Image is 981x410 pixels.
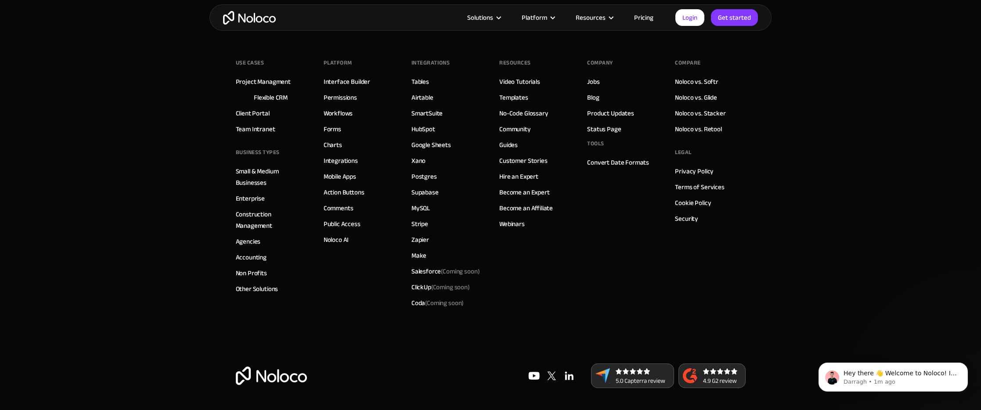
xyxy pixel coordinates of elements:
a: Noloco vs. Glide [675,92,717,103]
a: Flexible CRM [254,92,288,103]
a: Accounting [236,252,267,263]
a: Jobs [587,76,599,87]
a: Noloco vs. Stacker [675,108,725,119]
div: BUSINESS TYPES [236,146,280,159]
a: Get started [711,9,758,26]
a: Become an Affiliate [499,202,553,214]
div: Resources [499,56,531,69]
a: Enterprise [236,193,265,204]
a: Noloco vs. Retool [675,123,721,135]
div: Tools [587,137,604,150]
a: Postgres [411,171,437,182]
div: Platform [324,56,352,69]
a: Noloco AI [324,234,349,245]
a: Status Page [587,123,621,135]
a: Public Access [324,218,361,230]
div: Company [587,56,613,69]
a: Permissions [324,92,357,103]
div: Salesforce [411,266,480,277]
a: Other Solutions [236,283,278,295]
span: (Coming soon) [431,281,470,293]
a: Construction Management [236,209,306,231]
a: Small & Medium Businesses [236,165,306,188]
a: Supabase [411,187,439,198]
a: Stripe [411,218,428,230]
a: Tables [411,76,429,87]
a: Team Intranet [236,123,275,135]
span: (Coming soon) [425,297,464,309]
a: Agencies [236,236,261,247]
a: Privacy Policy [675,165,714,177]
div: ClickUp [411,281,470,293]
a: Xano [411,155,426,166]
a: Webinars [499,218,525,230]
a: Noloco vs. Softr [675,76,718,87]
a: Pricing [623,12,664,23]
a: Charts [324,139,342,151]
div: Compare [675,56,701,69]
a: Google Sheets [411,139,451,151]
a: Comments [324,202,353,214]
a: Community [499,123,531,135]
div: Use Cases [236,56,264,69]
a: SmartSuite [411,108,443,119]
a: Project Managment [236,76,291,87]
a: Interface Builder [324,76,370,87]
a: Guides [499,139,518,151]
a: Video Tutorials [499,76,540,87]
a: Templates [499,92,528,103]
div: Coda [411,297,464,309]
a: No-Code Glossary [499,108,548,119]
a: Customer Stories [499,155,548,166]
a: Login [675,9,704,26]
a: Forms [324,123,341,135]
a: Hire an Expert [499,171,538,182]
a: Client Portal [236,108,270,119]
a: Mobile Apps [324,171,356,182]
a: Become an Expert [499,187,550,198]
div: Solutions [467,12,493,23]
a: Blog [587,92,599,103]
a: Terms of Services [675,181,724,193]
a: Make [411,250,426,261]
a: Cookie Policy [675,197,711,209]
a: Airtable [411,92,433,103]
a: Security [675,213,698,224]
div: INTEGRATIONS [411,56,450,69]
a: Convert Date Formats [587,157,649,168]
div: Resources [565,12,623,23]
div: Legal [675,146,692,159]
div: Platform [511,12,565,23]
div: Solutions [456,12,511,23]
a: Workflows [324,108,353,119]
a: HubSpot [411,123,435,135]
a: MySQL [411,202,430,214]
a: Product Updates [587,108,634,119]
a: Integrations [324,155,358,166]
div: Platform [522,12,547,23]
span: (Coming soon) [441,265,480,277]
a: home [223,11,276,25]
a: Action Buttons [324,187,364,198]
a: Non Profits [236,267,267,279]
a: Zapier [411,234,429,245]
div: Resources [576,12,606,23]
iframe: Intercom notifications message [805,344,981,406]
